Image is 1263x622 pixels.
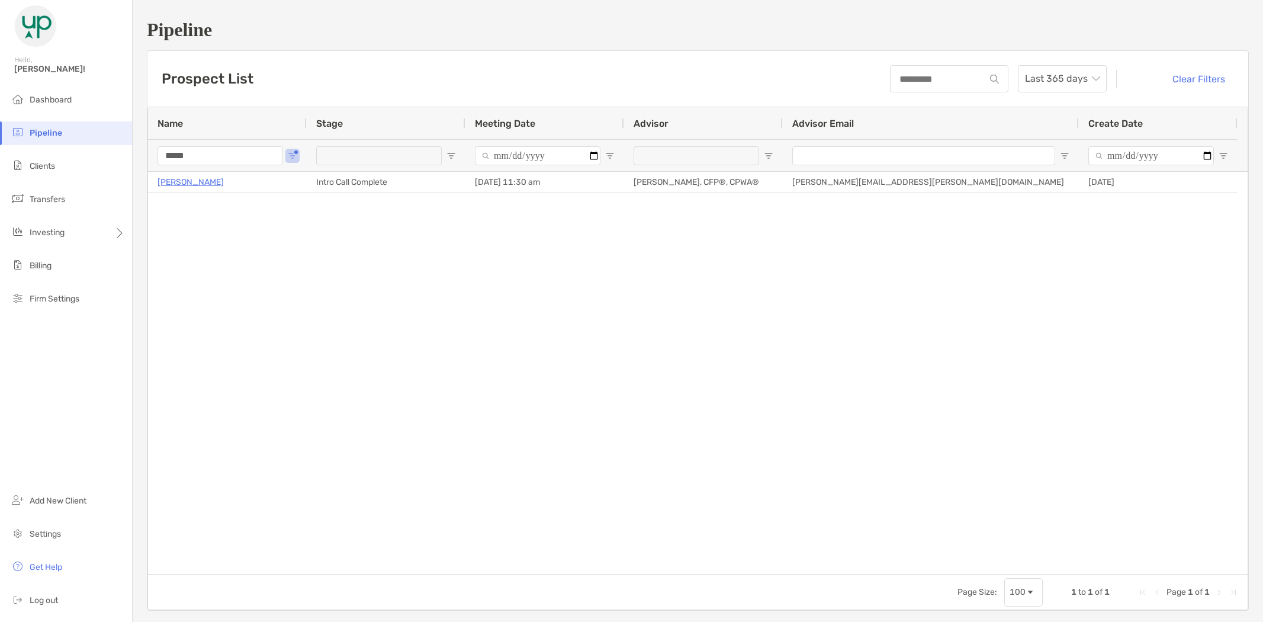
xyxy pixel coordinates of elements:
div: Next Page [1214,588,1224,597]
img: clients icon [11,158,25,172]
span: Transfers [30,194,65,204]
img: add_new_client icon [11,493,25,507]
span: of [1195,587,1203,597]
button: Clear Filters [1154,66,1234,92]
span: Last 365 days [1025,66,1100,92]
span: Investing [30,227,65,238]
div: [PERSON_NAME], CFP®, CPWA® [624,172,783,193]
span: Advisor [634,118,669,129]
img: billing icon [11,258,25,272]
span: Name [158,118,183,129]
span: Clients [30,161,55,171]
img: settings icon [11,526,25,540]
span: Log out [30,595,58,605]
div: Previous Page [1152,588,1162,597]
span: Page [1166,587,1186,597]
div: Last Page [1229,588,1238,597]
input: Meeting Date Filter Input [475,146,600,165]
span: Meeting Date [475,118,535,129]
button: Open Filter Menu [1060,151,1069,161]
img: investing icon [11,225,25,239]
img: pipeline icon [11,125,25,139]
button: Open Filter Menu [764,151,773,161]
span: 1 [1104,587,1110,597]
img: get-help icon [11,559,25,573]
h1: Pipeline [147,19,1249,41]
div: [DATE] [1079,172,1238,193]
img: transfers icon [11,191,25,206]
img: firm-settings icon [11,291,25,305]
span: Get Help [30,562,62,572]
img: input icon [990,75,999,84]
img: Zoe Logo [14,5,57,47]
div: 100 [1010,587,1026,597]
button: Open Filter Menu [446,151,456,161]
span: [PERSON_NAME]! [14,64,125,74]
input: Create Date Filter Input [1088,146,1214,165]
div: Intro Call Complete [307,172,465,193]
div: First Page [1138,588,1148,597]
span: of [1095,587,1103,597]
span: 1 [1088,587,1093,597]
button: Open Filter Menu [288,151,297,161]
div: [PERSON_NAME][EMAIL_ADDRESS][PERSON_NAME][DOMAIN_NAME] [783,172,1079,193]
span: Settings [30,529,61,539]
span: Firm Settings [30,294,79,304]
button: Open Filter Menu [1219,151,1228,161]
img: dashboard icon [11,92,25,106]
span: Billing [30,261,52,271]
span: 1 [1204,587,1210,597]
button: Open Filter Menu [605,151,615,161]
div: [DATE] 11:30 am [465,172,624,193]
img: logout icon [11,592,25,607]
input: Name Filter Input [158,146,283,165]
div: Page Size [1004,578,1043,607]
span: to [1078,587,1086,597]
input: Advisor Email Filter Input [792,146,1055,165]
span: Create Date [1088,118,1143,129]
div: Page Size: [957,587,997,597]
a: [PERSON_NAME] [158,175,224,190]
span: Dashboard [30,95,72,105]
span: Pipeline [30,128,62,138]
span: Add New Client [30,496,86,506]
span: 1 [1071,587,1076,597]
span: Advisor Email [792,118,854,129]
span: Stage [316,118,343,129]
h3: Prospect List [162,70,253,87]
span: 1 [1188,587,1193,597]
